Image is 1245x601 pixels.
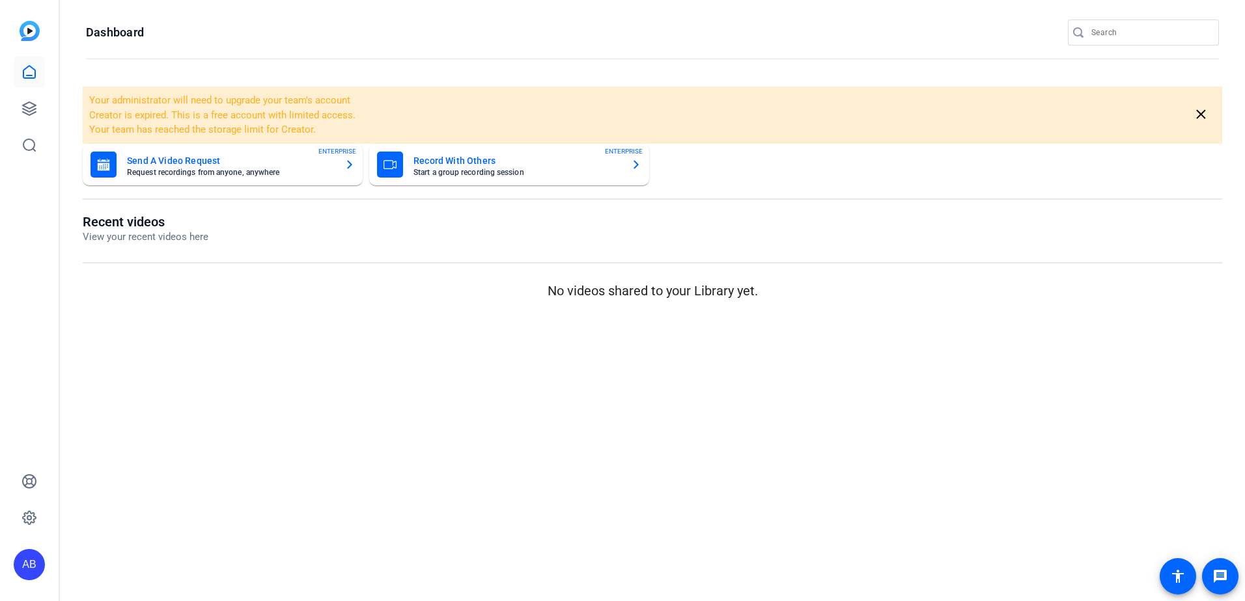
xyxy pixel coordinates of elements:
mat-icon: accessibility [1170,568,1186,584]
h1: Dashboard [86,25,144,40]
li: Creator is expired. This is a free account with limited access. [89,108,1001,123]
mat-card-subtitle: Start a group recording session [413,168,621,176]
button: Send A Video RequestRequest recordings from anyone, anywhereENTERPRISE [83,144,363,185]
div: AB [14,549,45,580]
mat-card-title: Send A Video Request [127,153,334,168]
span: ENTERPRISE [318,146,356,156]
mat-icon: message [1212,568,1228,584]
mat-card-subtitle: Request recordings from anyone, anywhere [127,168,334,176]
mat-icon: close [1193,107,1209,123]
button: Record With OthersStart a group recording sessionENTERPRISE [369,144,649,185]
mat-card-title: Record With Others [413,153,621,168]
img: blue-gradient.svg [20,21,40,41]
h1: Recent videos [83,214,208,230]
li: Your team has reached the storage limit for Creator. [89,122,1001,137]
span: ENTERPRISE [605,146,643,156]
input: Search [1091,25,1209,40]
p: View your recent videos here [83,230,208,245]
span: Your administrator will need to upgrade your team's account [89,94,350,106]
p: No videos shared to your Library yet. [83,281,1222,300]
